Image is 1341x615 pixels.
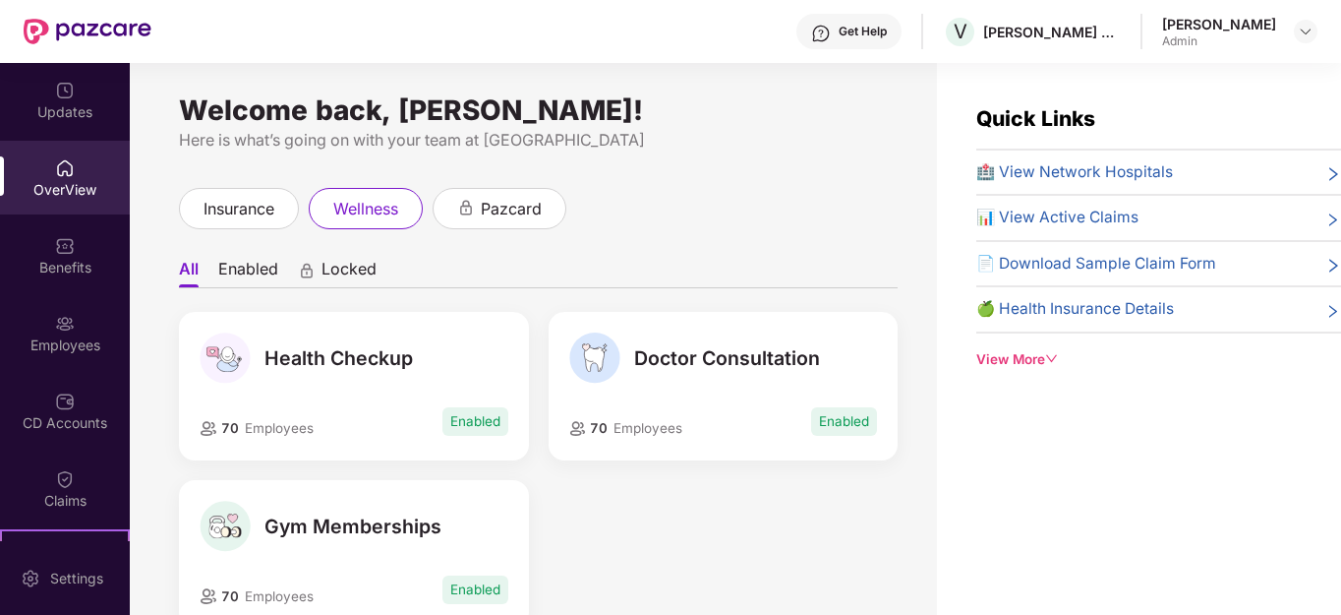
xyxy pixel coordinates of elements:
[55,392,75,411] img: svg+xml;base64,PHN2ZyBpZD0iQ0RfQWNjb3VudHMiIGRhdGEtbmFtZT0iQ0QgQWNjb3VudHMiIHhtbG5zPSJodHRwOi8vd3...
[634,346,820,370] span: Doctor Consultation
[245,588,314,604] span: Employees
[976,349,1341,370] div: View More
[1162,15,1276,33] div: [PERSON_NAME]
[21,569,40,588] img: svg+xml;base64,PHN2ZyBpZD0iU2V0dGluZy0yMHgyMCIgeG1sbnM9Imh0dHA6Ly93d3cudzMub3JnLzIwMDAvc3ZnIiB3aW...
[55,314,75,334] img: svg+xml;base64,PHN2ZyBpZD0iRW1wbG95ZWVzIiB4bWxucz0iaHR0cDovL3d3dy53My5vcmcvMjAwMC9zdmciIHdpZHRoPS...
[976,252,1216,276] span: 📄 Download Sample Claim Form
[976,206,1138,229] span: 📊 View Active Claims
[264,515,441,538] span: Gym Memberships
[613,420,682,436] span: Employees
[481,197,542,221] span: pazcard
[569,421,587,437] img: employeeIcon
[179,128,898,153] div: Here is what’s going on with your team at [GEOGRAPHIC_DATA]
[179,102,898,118] div: Welcome back, [PERSON_NAME]!
[200,501,251,552] img: Gym Memberships
[204,197,274,221] span: insurance
[976,106,1095,131] span: Quick Links
[200,333,251,384] img: Health Checkup
[264,346,413,370] span: Health Checkup
[24,19,151,44] img: New Pazcare Logo
[457,199,475,216] div: animation
[200,421,217,437] img: employeeIcon
[1162,33,1276,49] div: Admin
[55,81,75,100] img: svg+xml;base64,PHN2ZyBpZD0iVXBkYXRlZCIgeG1sbnM9Imh0dHA6Ly93d3cudzMub3JnLzIwMDAvc3ZnIiB3aWR0aD0iMj...
[586,420,608,436] span: 70
[1298,24,1313,39] img: svg+xml;base64,PHN2ZyBpZD0iRHJvcGRvd24tMzJ4MzIiIHhtbG5zPSJodHRwOi8vd3d3LnczLm9yZy8yMDAwL3N2ZyIgd2...
[442,407,508,436] span: Enabled
[298,261,316,278] div: animation
[811,24,831,43] img: svg+xml;base64,PHN2ZyBpZD0iSGVscC0zMngzMiIgeG1sbnM9Imh0dHA6Ly93d3cudzMub3JnLzIwMDAvc3ZnIiB3aWR0aD...
[200,588,217,604] img: employeeIcon
[1325,301,1341,321] span: right
[569,333,620,384] img: Doctor Consultation
[442,576,508,604] span: Enabled
[976,160,1173,184] span: 🏥 View Network Hospitals
[217,588,239,604] span: 70
[1325,164,1341,184] span: right
[1325,210,1341,229] span: right
[179,259,199,287] li: All
[976,297,1174,321] span: 🍏 Health Insurance Details
[55,469,75,489] img: svg+xml;base64,PHN2ZyBpZD0iQ2xhaW0iIHhtbG5zPSJodHRwOi8vd3d3LnczLm9yZy8yMDAwL3N2ZyIgd2lkdGg9IjIwIi...
[217,420,239,436] span: 70
[811,407,877,436] span: Enabled
[1045,352,1059,366] span: down
[954,20,967,43] span: V
[321,259,377,287] span: Locked
[1325,256,1341,276] span: right
[44,569,109,588] div: Settings
[218,259,278,287] li: Enabled
[333,197,398,221] span: wellness
[55,158,75,178] img: svg+xml;base64,PHN2ZyBpZD0iSG9tZSIgeG1sbnM9Imh0dHA6Ly93d3cudzMub3JnLzIwMDAvc3ZnIiB3aWR0aD0iMjAiIG...
[55,236,75,256] img: svg+xml;base64,PHN2ZyBpZD0iQmVuZWZpdHMiIHhtbG5zPSJodHRwOi8vd3d3LnczLm9yZy8yMDAwL3N2ZyIgd2lkdGg9Ij...
[245,420,314,436] span: Employees
[983,23,1121,41] div: [PERSON_NAME] ESTATES DEVELOPERS PRIVATE LIMITED
[839,24,887,39] div: Get Help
